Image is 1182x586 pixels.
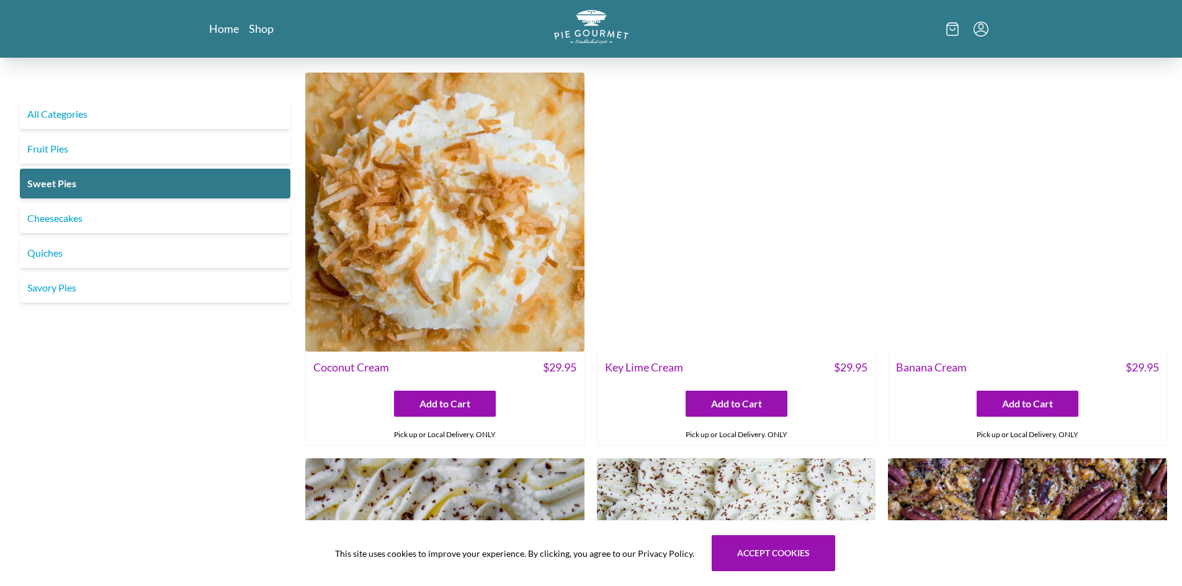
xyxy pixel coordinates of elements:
img: logo [554,10,629,44]
img: Banana Cream [888,73,1167,352]
div: Pick up or Local Delivery. ONLY [889,424,1166,445]
a: Savory Pies [20,273,290,303]
a: Shop [249,21,274,36]
span: $ 29.95 [834,359,867,376]
a: Quiches [20,238,290,268]
img: Key Lime Cream [597,73,876,352]
a: Logo [554,10,629,48]
span: Coconut Cream [313,359,389,376]
a: Cheesecakes [20,203,290,233]
button: Add to Cart [394,391,496,417]
button: Menu [974,22,988,37]
img: Coconut Cream [305,73,584,352]
span: Add to Cart [1002,396,1053,411]
div: Pick up or Local Delivery. ONLY [306,424,584,445]
a: Fruit Pies [20,134,290,164]
span: This site uses cookies to improve your experience. By clicking, you agree to our Privacy Policy. [335,547,694,560]
span: $ 29.95 [1126,359,1159,376]
div: Pick up or Local Delivery. ONLY [598,424,875,445]
span: $ 29.95 [543,359,576,376]
a: Sweet Pies [20,169,290,198]
button: Accept cookies [712,535,835,571]
span: Banana Cream [896,359,967,376]
span: Add to Cart [711,396,762,411]
a: All Categories [20,99,290,129]
span: Key Lime Cream [605,359,683,376]
button: Add to Cart [686,391,787,417]
span: Add to Cart [419,396,470,411]
button: Add to Cart [977,391,1078,417]
a: Home [209,21,239,36]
